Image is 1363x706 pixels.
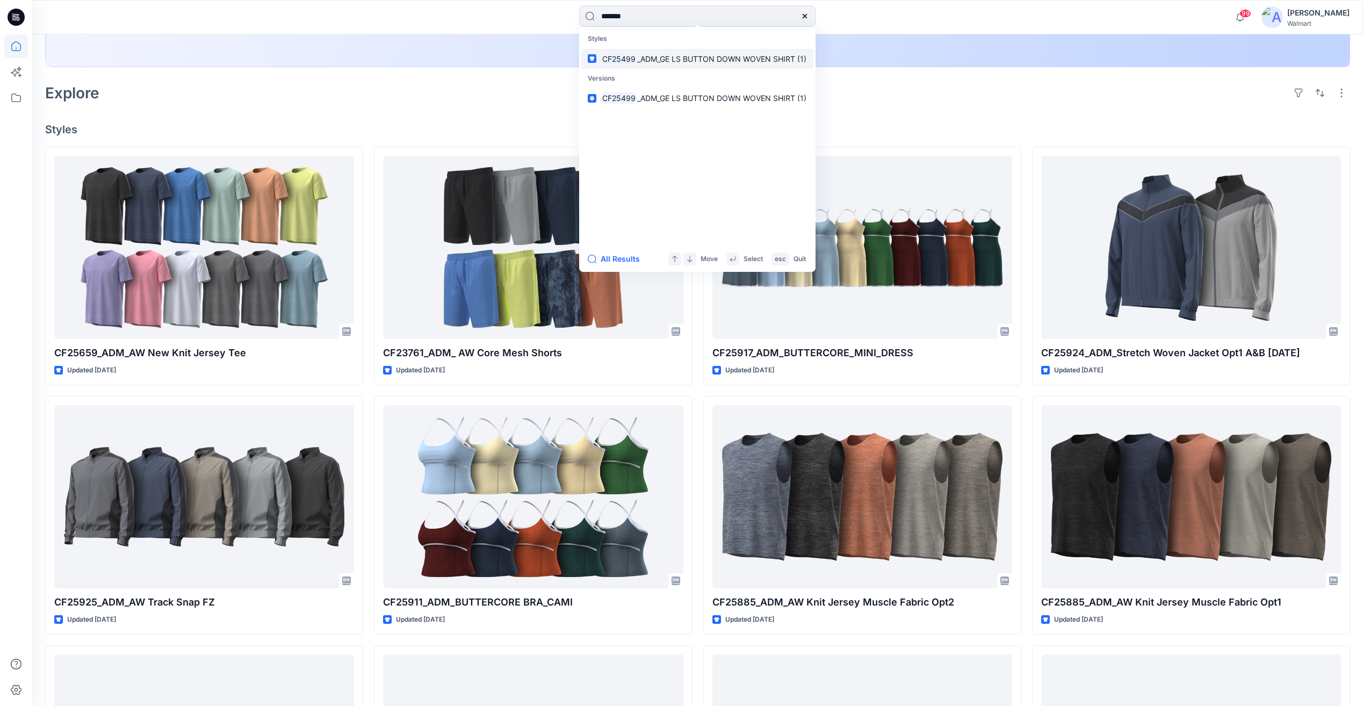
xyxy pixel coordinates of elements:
p: CF25885_ADM_AW Knit Jersey Muscle Fabric Opt2 [712,595,1012,610]
p: esc [775,254,786,265]
a: CF25885_ADM_AW Knit Jersey Muscle Fabric Opt2 [712,405,1012,588]
mark: CF25499 [601,53,637,65]
p: Select [744,254,763,265]
p: CF25911_ADM_BUTTERCORE BRA_CAMI [383,595,683,610]
h2: Explore [45,84,99,102]
p: CF25659_ADM_AW New Knit Jersey Tee [54,345,354,361]
a: CF25924_ADM_Stretch Woven Jacket Opt1 A&B 09JUL25 [1041,156,1341,339]
a: CF25925_ADM_AW Track Snap FZ [54,405,354,588]
p: Updated [DATE] [396,365,445,376]
a: CF25499_ADM_GE LS BUTTON DOWN WOVEN SHIRT (1) [581,49,813,69]
p: Move [701,254,718,265]
button: All Results [588,253,647,265]
p: Updated [DATE] [1054,365,1103,376]
a: CF25911_ADM_BUTTERCORE BRA_CAMI [383,405,683,588]
div: Walmart [1287,19,1350,27]
a: CF25885_ADM_AW Knit Jersey Muscle Fabric Opt1 [1041,405,1341,588]
div: [PERSON_NAME] [1287,6,1350,19]
p: Updated [DATE] [725,614,774,625]
h4: Styles [45,123,1350,136]
p: Quit [794,254,806,265]
a: CF25499_ADM_GE LS BUTTON DOWN WOVEN SHIRT (1) [581,88,813,108]
p: CF25924_ADM_Stretch Woven Jacket Opt1 A&B [DATE] [1041,345,1341,361]
p: Styles [581,29,813,49]
p: CF25885_ADM_AW Knit Jersey Muscle Fabric Opt1 [1041,595,1341,610]
p: CF23761_ADM_ AW Core Mesh Shorts [383,345,683,361]
span: _ADM_GE LS BUTTON DOWN WOVEN SHIRT (1) [637,93,806,103]
span: 99 [1239,9,1251,18]
p: CF25925_ADM_AW Track Snap FZ [54,595,354,610]
p: Updated [DATE] [1054,614,1103,625]
mark: CF25499 [601,92,637,104]
img: avatar [1261,6,1283,28]
span: _ADM_GE LS BUTTON DOWN WOVEN SHIRT (1) [637,54,806,63]
a: CF25917_ADM_BUTTERCORE_MINI_DRESS [712,156,1012,339]
p: Updated [DATE] [396,614,445,625]
p: Updated [DATE] [67,614,116,625]
p: Updated [DATE] [67,365,116,376]
p: Versions [581,69,813,89]
p: Updated [DATE] [725,365,774,376]
a: CF25659_ADM_AW New Knit Jersey Tee [54,156,354,339]
p: CF25917_ADM_BUTTERCORE_MINI_DRESS [712,345,1012,361]
a: CF23761_ADM_ AW Core Mesh Shorts [383,156,683,339]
